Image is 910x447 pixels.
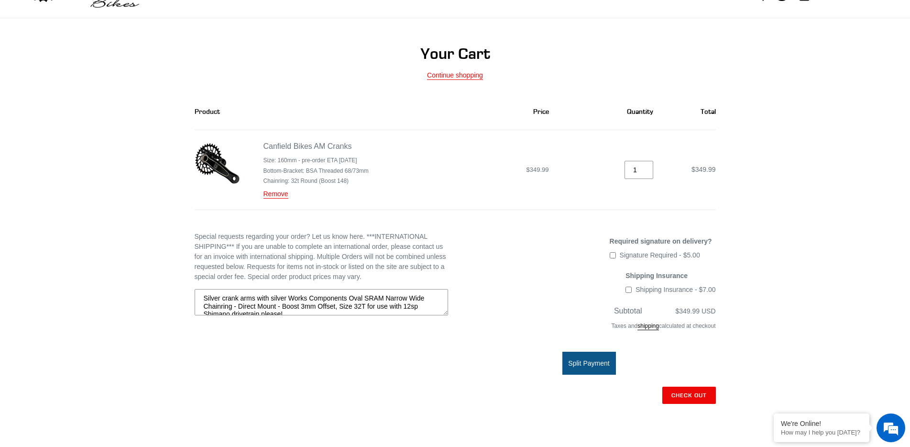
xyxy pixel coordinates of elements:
span: Subtotal [614,307,642,315]
textarea: Silver crank arms with silver Works Components Oval SRAM Narrow Wide Chainring - Direct Mount - B... [195,289,448,316]
a: Continue shopping [427,71,483,80]
li: Bottom-Bracket: BSA Threaded 68/73mm [263,167,369,175]
th: Total [664,93,716,130]
span: Split Payment [568,359,609,367]
span: $349.99 [526,166,549,173]
p: How may I help you today? [781,429,862,436]
input: Signature Required - $5.00 [610,252,616,258]
ul: Product details [263,154,369,185]
div: Taxes and calculated at checkout [462,317,716,340]
span: Signature Required - $5.00 [620,251,700,259]
a: shipping [637,323,659,330]
span: Shipping Insurance - $7.00 [636,286,715,293]
button: Split Payment [562,352,616,375]
span: Required signature on delivery? [610,237,712,245]
input: Shipping Insurance - $7.00 [625,287,632,293]
li: Size: 160mm - pre-order ETA [DATE] [263,156,369,165]
span: $349.99 USD [675,307,715,315]
iframe: PayPal-paypal [462,422,716,443]
th: Quantity [559,93,664,130]
a: Canfield Bikes AM Cranks [263,142,352,150]
th: Product [195,93,429,130]
h1: Your Cart [195,45,716,63]
span: $349.99 [691,166,716,173]
th: Price [429,93,559,130]
a: Remove Canfield Bikes AM Cranks - 160mm - pre-order ETA 9/30/25 / BSA Threaded 68/73mm / 32t Roun... [263,190,288,199]
label: Special requests regarding your order? Let us know here. ***INTERNATIONAL SHIPPING*** If you are ... [195,232,448,282]
li: Chainring: 32t Round (Boost 148) [263,177,369,185]
span: Shipping Insurance [625,272,688,279]
div: We're Online! [781,420,862,427]
input: Check out [662,387,716,404]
